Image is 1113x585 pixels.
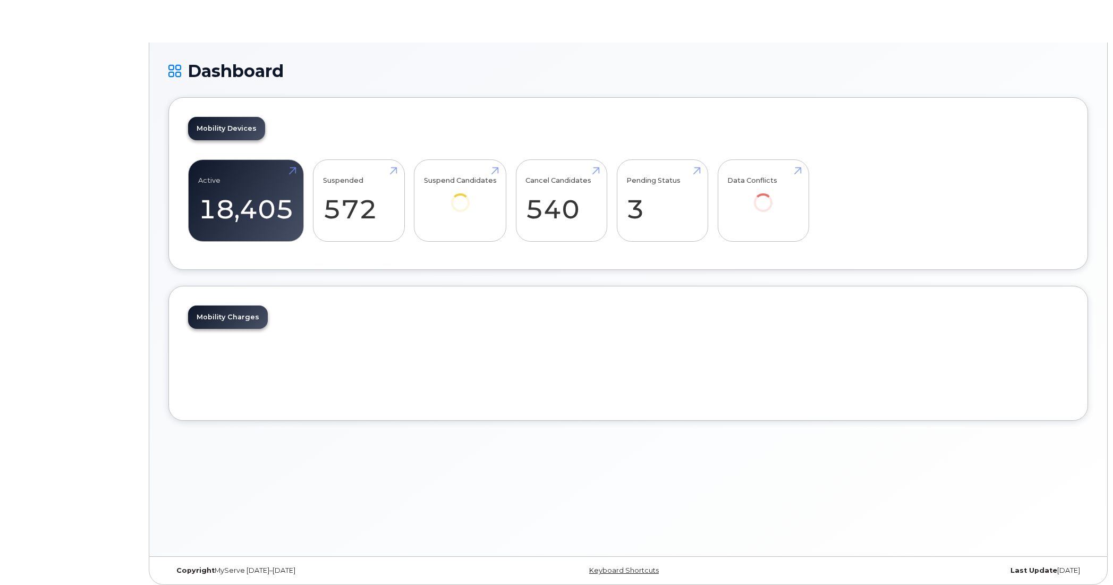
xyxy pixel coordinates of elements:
a: Active 18,405 [198,166,294,236]
a: Mobility Charges [188,306,268,329]
a: Pending Status 3 [626,166,698,236]
a: Data Conflicts [727,166,799,227]
strong: Last Update [1010,566,1057,574]
strong: Copyright [176,566,215,574]
a: Suspend Candidates [424,166,497,227]
h1: Dashboard [168,62,1088,80]
a: Cancel Candidates 540 [525,166,597,236]
a: Keyboard Shortcuts [589,566,659,574]
div: [DATE] [781,566,1088,575]
a: Suspended 572 [323,166,395,236]
div: MyServe [DATE]–[DATE] [168,566,475,575]
a: Mobility Devices [188,117,265,140]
